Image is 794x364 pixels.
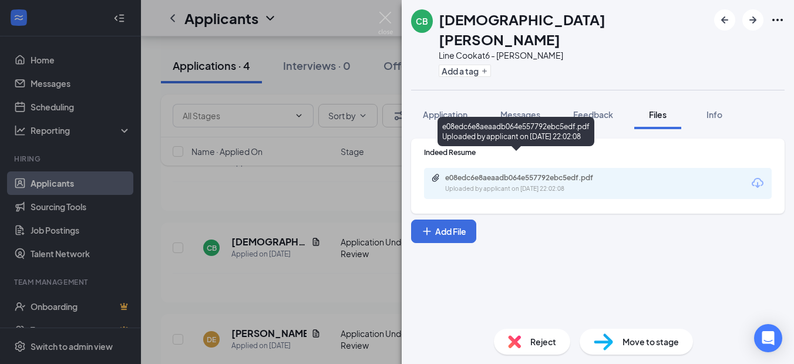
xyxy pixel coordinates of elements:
div: e08edc6e8aeaadb064e557792ebc5edf.pdf Uploaded by applicant on [DATE] 22:02:08 [438,117,594,146]
span: Info [706,109,722,120]
svg: Ellipses [771,13,785,27]
button: ArrowRight [742,9,763,31]
button: PlusAdd a tag [439,65,491,77]
span: Move to stage [623,335,679,348]
h1: [DEMOGRAPHIC_DATA][PERSON_NAME] [439,9,708,49]
span: Files [649,109,667,120]
div: Open Intercom Messenger [754,324,782,352]
span: Application [423,109,467,120]
span: Feedback [573,109,613,120]
svg: Plus [421,225,433,237]
svg: Download [751,176,765,190]
div: e08edc6e8aeaadb064e557792ebc5edf.pdf [445,173,610,183]
svg: Plus [481,68,488,75]
svg: ArrowLeftNew [718,13,732,27]
div: Indeed Resume [424,147,772,157]
span: Reject [530,335,556,348]
svg: ArrowRight [746,13,760,27]
div: Line Cook at 6 - [PERSON_NAME] [439,49,708,61]
div: CB [416,15,428,27]
a: Paperclipe08edc6e8aeaadb064e557792ebc5edf.pdfUploaded by applicant on [DATE] 22:02:08 [431,173,621,194]
button: ArrowLeftNew [714,9,735,31]
span: Messages [500,109,540,120]
div: Uploaded by applicant on [DATE] 22:02:08 [445,184,621,194]
button: Add FilePlus [411,220,476,243]
svg: Paperclip [431,173,440,183]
